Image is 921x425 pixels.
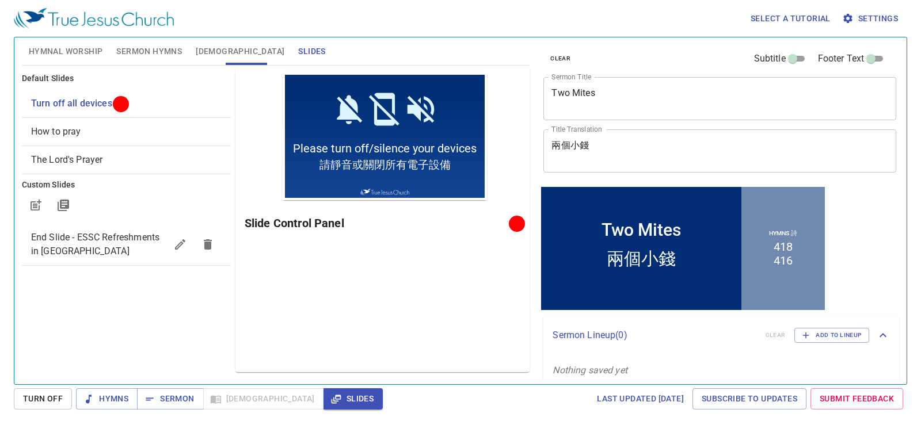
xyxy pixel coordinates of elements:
[37,85,168,100] span: 請靜音或關閉所有電子設備
[550,53,570,64] span: clear
[543,316,899,354] div: Sermon Lineup(0)clearAdd to Lineup
[844,12,898,26] span: Settings
[10,69,194,83] span: Please turn off/silence your devices
[196,44,284,59] span: [DEMOGRAPHIC_DATA]
[22,118,231,146] div: How to pray
[76,388,138,409] button: Hymns
[597,392,684,406] span: Last updated [DATE]
[692,388,806,409] a: Subscribe to Updates
[22,90,231,117] div: Turn off all devices
[31,98,112,109] span: [object Object]
[820,392,894,406] span: Submit Feedback
[592,388,688,409] a: Last updated [DATE]
[746,8,835,29] button: Select a tutorial
[245,214,513,232] h6: Slide Control Panel
[802,330,862,340] span: Add to Lineup
[551,140,888,162] textarea: 兩個小錢
[794,328,869,343] button: Add to Lineup
[85,392,128,406] span: Hymns
[22,224,231,265] div: End Slide - ESSC Refreshments in [GEOGRAPHIC_DATA]
[324,388,383,409] button: Slides
[298,44,325,59] span: Slides
[553,365,627,376] i: Nothing saved yet
[539,185,827,312] iframe: from-child
[14,388,72,409] button: Turn Off
[553,328,756,342] p: Sermon Lineup ( 0 )
[810,388,903,409] a: Submit Feedback
[22,72,231,85] h6: Default Slides
[146,392,194,406] span: Sermon
[31,232,159,256] span: End Slide - ESSC Refreshments in Fellowship Hall
[31,154,103,165] span: [object Object]
[543,52,577,66] button: clear
[333,392,374,406] span: Slides
[31,126,81,137] span: [object Object]
[29,44,103,59] span: Hymnal Worship
[22,179,231,192] h6: Custom Slides
[702,392,797,406] span: Subscribe to Updates
[551,87,888,109] textarea: Two Mites
[818,52,865,66] span: Footer Text
[78,116,127,122] img: True Jesus Church
[116,44,182,59] span: Sermon Hymns
[14,8,174,29] img: True Jesus Church
[137,388,203,409] button: Sermon
[751,12,831,26] span: Select a tutorial
[23,392,63,406] span: Turn Off
[754,52,786,66] span: Subtitle
[22,146,231,174] div: The Lord's Prayer
[840,8,903,29] button: Settings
